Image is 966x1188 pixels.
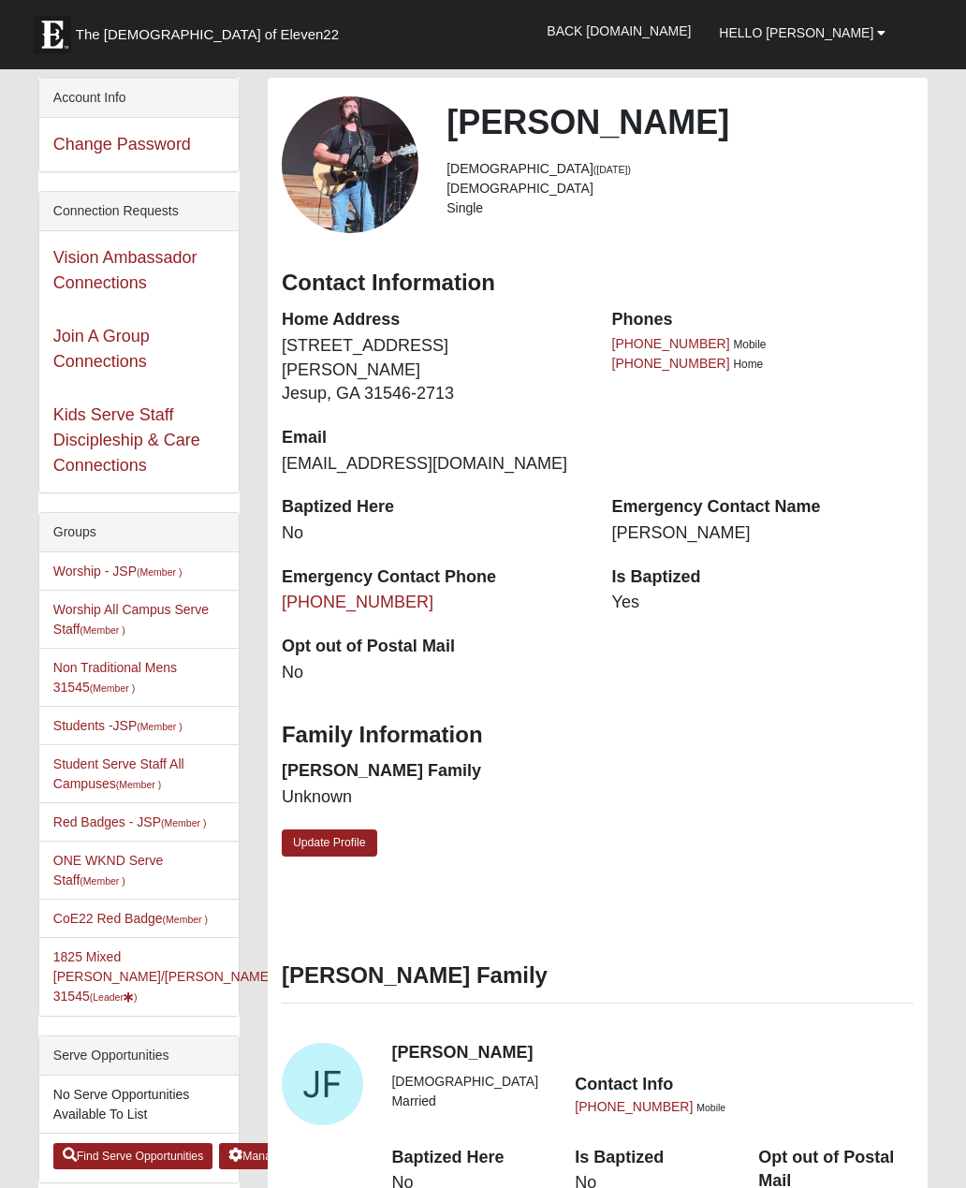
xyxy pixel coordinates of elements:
li: Single [446,198,914,218]
a: [PHONE_NUMBER] [612,356,730,371]
small: (Member ) [161,817,206,829]
a: 1825 Mixed [PERSON_NAME]/[PERSON_NAME] 31545(Leader) [53,949,272,1004]
dt: Emergency Contact Name [612,495,915,520]
dd: [PERSON_NAME] [612,521,915,546]
div: Account Info [39,79,239,118]
h3: [PERSON_NAME] Family [282,962,914,990]
small: ([DATE]) [593,164,631,175]
a: [PHONE_NUMBER] [612,336,730,351]
small: (Member ) [80,624,124,636]
dd: [EMAIL_ADDRESS][DOMAIN_NAME] [282,452,584,477]
dd: Unknown [282,785,584,810]
dd: No [282,521,584,546]
div: Serve Opportunities [39,1036,239,1076]
a: Change Password [53,135,191,154]
h2: [PERSON_NAME] [446,102,914,142]
a: Worship All Campus Serve Staff(Member ) [53,602,209,637]
dt: Phones [612,308,915,332]
dd: No [282,661,584,685]
a: Join A Group Connections [53,327,150,371]
li: No Serve Opportunities Available To List [39,1076,239,1134]
a: [PHONE_NUMBER] [575,1099,693,1114]
a: CoE22 Red Badge(Member ) [53,911,208,926]
small: (Member ) [163,914,208,925]
dt: Is Baptized [612,565,915,590]
dt: Email [282,426,584,450]
span: Mobile [733,338,766,351]
a: Hello [PERSON_NAME] [705,9,900,56]
small: (Member ) [137,566,182,578]
dd: [STREET_ADDRESS][PERSON_NAME] Jesup, GA 31546-2713 [282,334,584,406]
li: [DEMOGRAPHIC_DATA] [446,159,914,179]
a: Students -JSP(Member ) [53,718,183,733]
dt: Baptized Here [282,495,584,520]
dt: Home Address [282,308,584,332]
a: Manage Serve Opportunities [219,1143,398,1169]
a: View Fullsize Photo [282,1043,364,1125]
div: Groups [39,513,239,552]
div: Connection Requests [39,192,239,231]
a: Update Profile [282,829,377,857]
a: Kids Serve Staff Discipleship & Care Connections [53,405,200,475]
dt: Emergency Contact Phone [282,565,584,590]
a: Red Badges - JSP(Member ) [53,814,207,829]
strong: Contact Info [575,1075,673,1093]
li: [DEMOGRAPHIC_DATA] [446,179,914,198]
li: [DEMOGRAPHIC_DATA] [391,1072,547,1092]
h3: Contact Information [282,270,914,297]
dt: Opt out of Postal Mail [282,635,584,659]
a: [PHONE_NUMBER] [282,593,433,611]
small: (Member ) [90,682,135,694]
small: (Member ) [80,875,124,887]
a: Back [DOMAIN_NAME] [533,7,705,54]
a: Student Serve Staff All Campuses(Member ) [53,756,184,791]
h4: [PERSON_NAME] [391,1043,914,1063]
li: Married [391,1092,547,1111]
a: The [DEMOGRAPHIC_DATA] of Eleven22 [24,7,399,53]
a: View Fullsize Photo [282,96,418,233]
dt: Baptized Here [391,1146,547,1170]
a: Worship - JSP(Member ) [53,564,183,579]
small: (Member ) [116,779,161,790]
small: (Member ) [137,721,182,732]
a: Find Serve Opportunities [53,1143,213,1169]
h3: Family Information [282,722,914,749]
a: Vision Ambassador Connections [53,248,198,292]
dt: [PERSON_NAME] Family [282,759,584,784]
dd: Yes [612,591,915,615]
dt: Is Baptized [575,1146,730,1170]
a: Non Traditional Mens 31545(Member ) [53,660,177,695]
small: (Leader ) [90,991,138,1003]
span: Home [733,358,763,371]
a: ONE WKND Serve Staff(Member ) [53,853,163,887]
span: The [DEMOGRAPHIC_DATA] of Eleven22 [76,25,339,44]
span: Hello [PERSON_NAME] [719,25,873,40]
img: Eleven22 logo [34,16,71,53]
small: Mobile [696,1102,725,1113]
